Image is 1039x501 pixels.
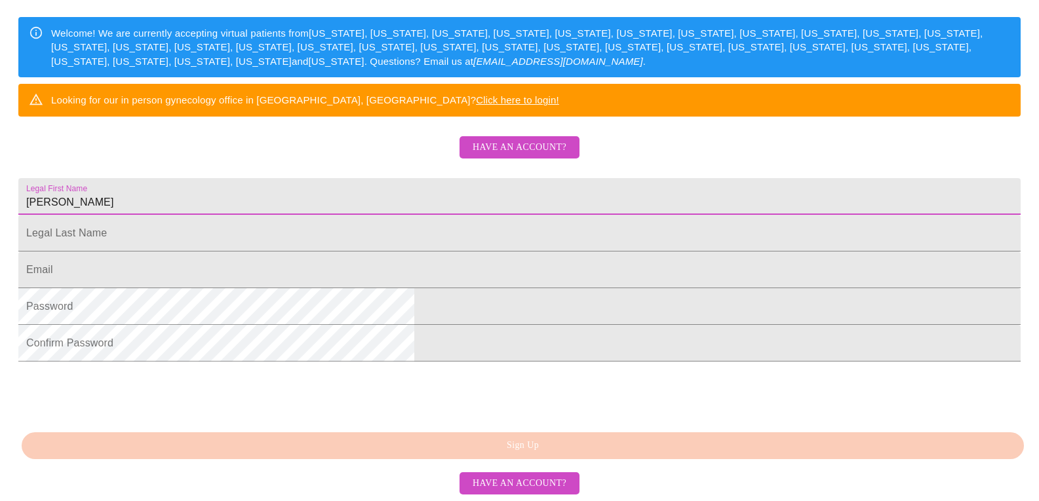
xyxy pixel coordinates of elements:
[473,139,566,156] span: Have an account?
[473,475,566,492] span: Have an account?
[456,477,583,488] a: Have an account?
[473,56,643,67] em: [EMAIL_ADDRESS][DOMAIN_NAME]
[460,472,579,495] button: Have an account?
[51,88,559,112] div: Looking for our in person gynecology office in [GEOGRAPHIC_DATA], [GEOGRAPHIC_DATA]?
[456,151,583,162] a: Have an account?
[476,94,559,105] a: Click here to login!
[51,21,1010,73] div: Welcome! We are currently accepting virtual patients from [US_STATE], [US_STATE], [US_STATE], [US...
[18,368,218,419] iframe: reCAPTCHA
[460,136,579,159] button: Have an account?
